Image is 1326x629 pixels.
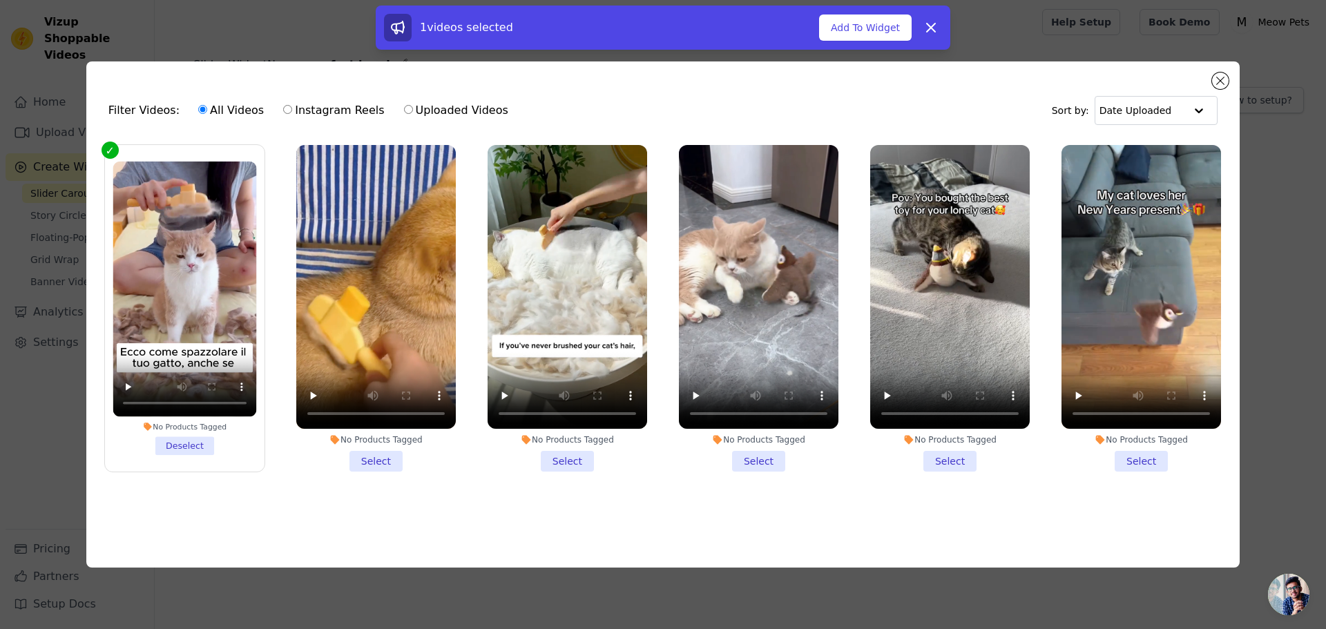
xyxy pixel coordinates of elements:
[1061,434,1221,445] div: No Products Tagged
[420,21,513,34] span: 1 videos selected
[819,14,912,41] button: Add To Widget
[1052,96,1218,125] div: Sort by:
[679,434,838,445] div: No Products Tagged
[870,434,1030,445] div: No Products Tagged
[198,101,265,119] label: All Videos
[296,434,456,445] div: No Products Tagged
[1212,72,1229,89] button: Close modal
[113,422,256,432] div: No Products Tagged
[1268,574,1309,615] div: Aprire la chat
[403,101,509,119] label: Uploaded Videos
[488,434,647,445] div: No Products Tagged
[282,101,385,119] label: Instagram Reels
[108,95,516,126] div: Filter Videos:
